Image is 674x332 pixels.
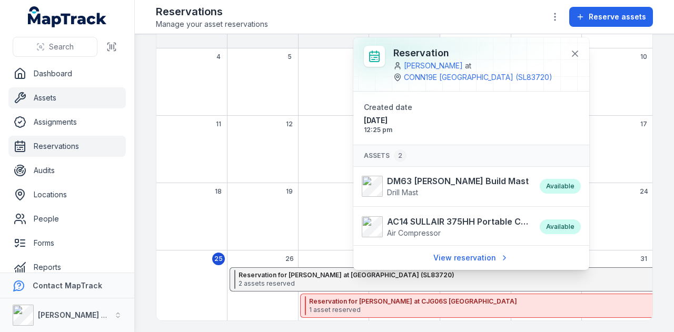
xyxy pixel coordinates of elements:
span: 31 [640,255,647,263]
a: Locations [8,184,126,205]
a: Assets [8,87,126,108]
strong: [PERSON_NAME] Group [38,310,124,319]
a: View reservation [427,248,516,268]
button: Search [13,37,97,57]
strong: DM63 [PERSON_NAME] Build Mast [387,175,529,187]
span: 11 [216,120,221,128]
h2: Reservations [156,4,268,19]
span: 10 [640,53,647,61]
a: Assignments [8,112,126,133]
span: 24 [640,187,648,196]
a: Dashboard [8,63,126,84]
span: 12:25 pm [364,126,467,134]
button: Reserve assets [569,7,653,27]
span: [DATE] [364,115,467,126]
a: Reports [8,257,126,278]
span: 17 [640,120,647,128]
time: 21/08/2025, 12:25:56 pm [364,115,467,134]
span: 4 [216,53,221,61]
a: MapTrack [28,6,107,27]
span: 5 [288,53,292,61]
a: [PERSON_NAME] [404,61,463,71]
span: 12 [286,120,293,128]
span: 25 [214,255,223,263]
strong: Contact MapTrack [33,281,102,290]
span: 19 [286,187,293,196]
a: People [8,208,126,229]
div: 2 [394,149,407,162]
a: Forms [8,233,126,254]
a: AC14 SULLAIR 375HH Portable CompressorAir Compressor [362,215,529,238]
span: Search [49,42,74,52]
span: Air Compressor [387,228,441,237]
a: CONN19E [GEOGRAPHIC_DATA] (SL83720) [404,72,552,83]
span: 18 [215,187,222,196]
strong: AC14 SULLAIR 375HH Portable Compressor [387,215,529,228]
span: Drill Mast [387,188,418,197]
span: Created date [364,103,412,112]
div: Available [540,219,581,234]
span: Assets [364,149,407,162]
h3: Reservation [393,46,562,61]
a: Audits [8,160,126,181]
a: DM63 [PERSON_NAME] Build MastDrill Mast [362,175,529,198]
span: Manage your asset reservations [156,19,268,29]
span: 26 [285,255,294,263]
span: at [465,61,471,71]
div: Available [540,179,581,194]
a: Reservations [8,136,126,157]
span: Reserve assets [589,12,646,22]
